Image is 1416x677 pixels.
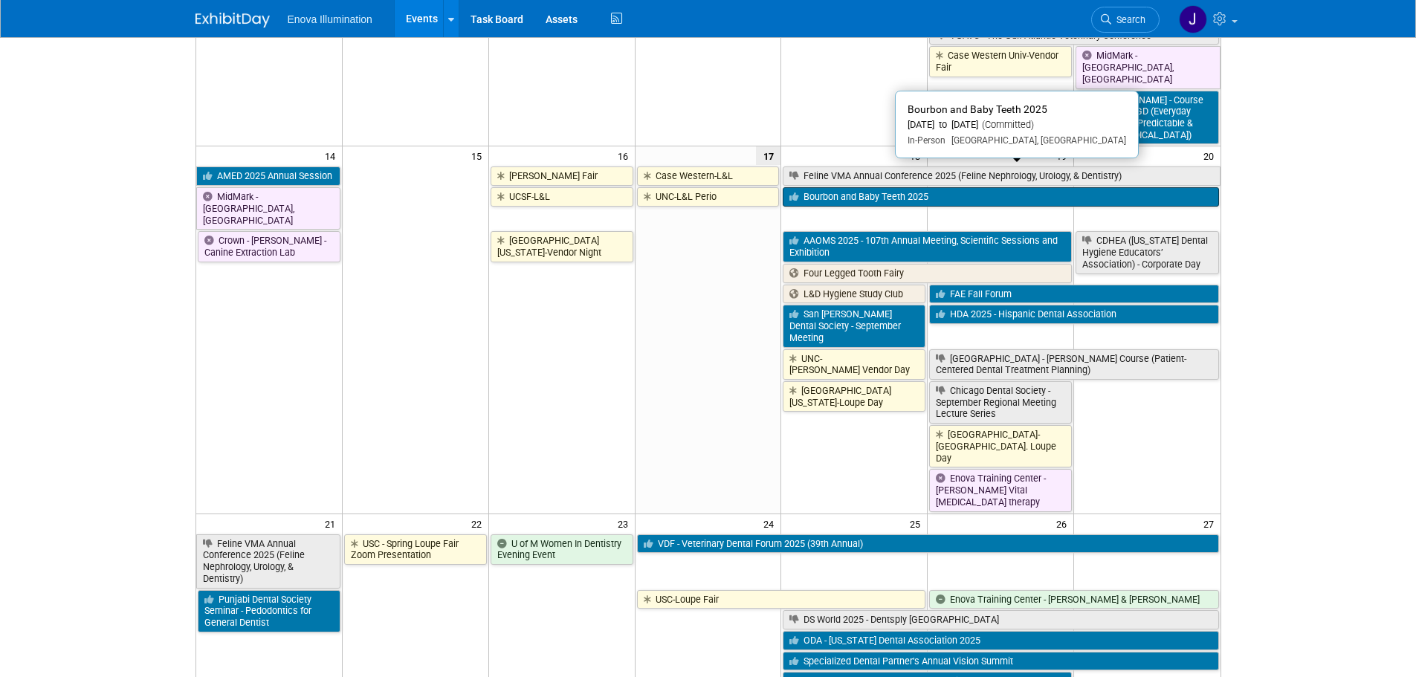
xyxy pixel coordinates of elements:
[1076,231,1218,273] a: CDHEA ([US_STATE] Dental Hygiene Educators’ Association) - Corporate Day
[1202,146,1221,165] span: 20
[783,285,925,304] a: L&D Hygiene Study Club
[196,534,340,589] a: Feline VMA Annual Conference 2025 (Feline Nephrology, Urology, & Dentistry)
[929,285,1218,304] a: FAE Fall Forum
[929,425,1072,467] a: [GEOGRAPHIC_DATA]-[GEOGRAPHIC_DATA]. Loupe Day
[637,534,1219,554] a: VDF - Veterinary Dental Forum 2025 (39th Annual)
[929,349,1218,380] a: [GEOGRAPHIC_DATA] - [PERSON_NAME] Course (Patient-Centered Dental Treatment Planning)
[1111,14,1145,25] span: Search
[491,231,633,262] a: [GEOGRAPHIC_DATA][US_STATE]-Vendor Night
[491,187,633,207] a: UCSF-L&L
[198,590,340,632] a: Punjabi Dental Society Seminar - Pedodontics for General Dentist
[637,590,926,609] a: USC-Loupe Fair
[196,187,340,230] a: MidMark - [GEOGRAPHIC_DATA], [GEOGRAPHIC_DATA]
[1091,7,1160,33] a: Search
[1202,514,1221,533] span: 27
[637,187,780,207] a: UNC-L&L Perio
[929,305,1218,324] a: HDA 2025 - Hispanic Dental Association
[1055,514,1073,533] span: 26
[929,590,1218,609] a: Enova Training Center - [PERSON_NAME] & [PERSON_NAME]
[783,264,1072,283] a: Four Legged Tooth Fairy
[756,146,780,165] span: 17
[470,146,488,165] span: 15
[978,119,1034,130] span: (Committed)
[616,146,635,165] span: 16
[783,610,1218,629] a: DS World 2025 - Dentsply [GEOGRAPHIC_DATA]
[1179,5,1207,33] img: Joe Werner
[929,469,1072,511] a: Enova Training Center - [PERSON_NAME] Vital [MEDICAL_DATA] therapy
[783,166,1220,186] a: Feline VMA Annual Conference 2025 (Feline Nephrology, Urology, & Dentistry)
[344,534,487,565] a: USC - Spring Loupe Fair Zoom Presentation
[196,166,340,186] a: AMED 2025 Annual Session
[908,103,1047,115] span: Bourbon and Baby Teeth 2025
[908,119,1126,132] div: [DATE] to [DATE]
[783,349,925,380] a: UNC-[PERSON_NAME] Vendor Day
[783,631,1218,650] a: ODA - [US_STATE] Dental Association 2025
[783,187,1218,207] a: Bourbon and Baby Teeth 2025
[1076,46,1220,88] a: MidMark - [GEOGRAPHIC_DATA], [GEOGRAPHIC_DATA]
[470,514,488,533] span: 22
[637,166,780,186] a: Case Western-L&L
[198,231,340,262] a: Crown - [PERSON_NAME] - Canine Extraction Lab
[323,146,342,165] span: 14
[783,381,925,412] a: [GEOGRAPHIC_DATA][US_STATE]-Loupe Day
[929,46,1072,77] a: Case Western Univ-Vendor Fair
[945,135,1126,146] span: [GEOGRAPHIC_DATA], [GEOGRAPHIC_DATA]
[491,166,633,186] a: [PERSON_NAME] Fair
[1076,91,1218,145] a: [PERSON_NAME] - Course with NorCalAGD (Everyday Root Canals: Predictable & Reliable [MEDICAL_DATA])
[616,514,635,533] span: 23
[288,13,372,25] span: Enova Illumination
[908,135,945,146] span: In-Person
[783,652,1218,671] a: Specialized Dental Partner’s Annual Vision Summit
[783,231,1072,262] a: AAOMS 2025 - 107th Annual Meeting, Scientific Sessions and Exhibition
[762,514,780,533] span: 24
[491,534,633,565] a: U of M Women In Dentistry Evening Event
[323,514,342,533] span: 21
[195,13,270,27] img: ExhibitDay
[908,514,927,533] span: 25
[783,305,925,347] a: San [PERSON_NAME] Dental Society - September Meeting
[929,381,1072,424] a: Chicago Dental Society - September Regional Meeting Lecture Series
